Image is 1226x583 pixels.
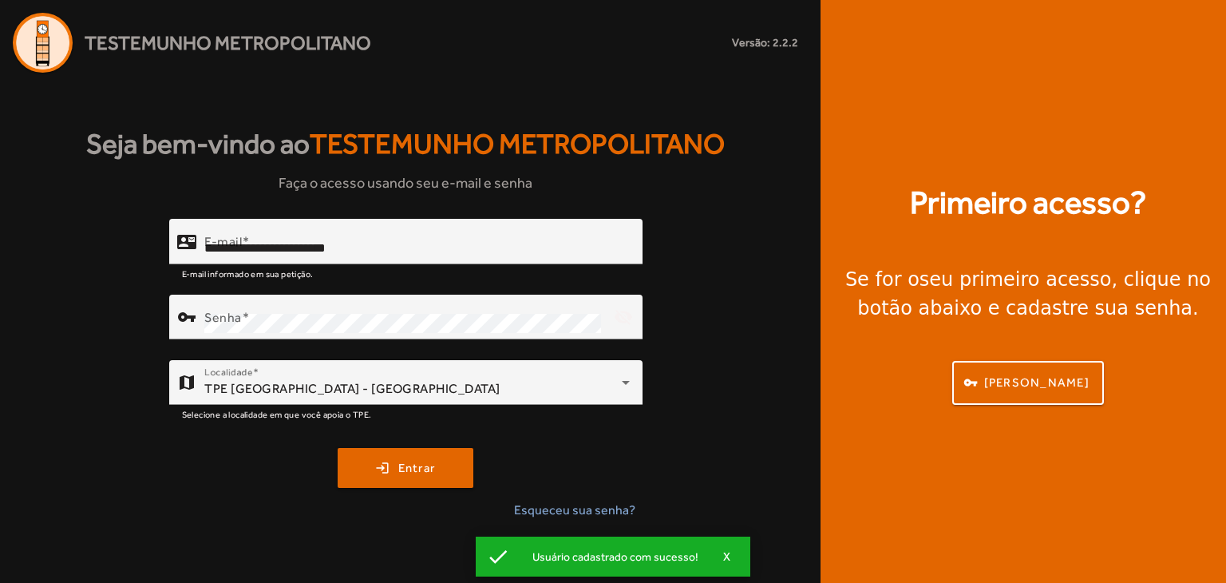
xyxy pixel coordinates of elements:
mat-icon: map [177,373,196,392]
strong: seu primeiro acesso [919,268,1112,291]
div: Se for o , clique no botão abaixo e cadastre sua senha. [840,265,1216,323]
span: Faça o acesso usando seu e-mail e senha [279,172,532,193]
span: Esqueceu sua senha? [514,501,635,520]
span: Entrar [398,459,436,478]
span: X [723,549,731,564]
mat-icon: vpn_key [177,307,196,327]
mat-icon: visibility_off [603,298,642,336]
button: X [707,549,747,564]
button: Entrar [338,448,473,488]
mat-hint: E-mail informado em sua petição. [182,264,314,282]
mat-icon: contact_mail [177,232,196,251]
strong: Primeiro acesso? [910,179,1146,227]
div: Usuário cadastrado com sucesso! [520,545,707,568]
img: Logo Agenda [13,13,73,73]
span: TPE [GEOGRAPHIC_DATA] - [GEOGRAPHIC_DATA] [204,381,500,396]
span: Testemunho Metropolitano [85,29,371,58]
mat-label: Senha [204,309,242,324]
small: Versão: 2.2.2 [732,34,798,51]
span: Testemunho Metropolitano [310,128,725,160]
strong: Seja bem-vindo ao [86,123,725,165]
mat-icon: check [486,545,510,569]
mat-label: Localidade [204,367,253,378]
button: [PERSON_NAME] [952,361,1104,405]
mat-label: E-mail [204,233,242,248]
mat-hint: Selecione a localidade em que você apoia o TPE. [182,405,372,422]
span: [PERSON_NAME] [984,374,1090,392]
